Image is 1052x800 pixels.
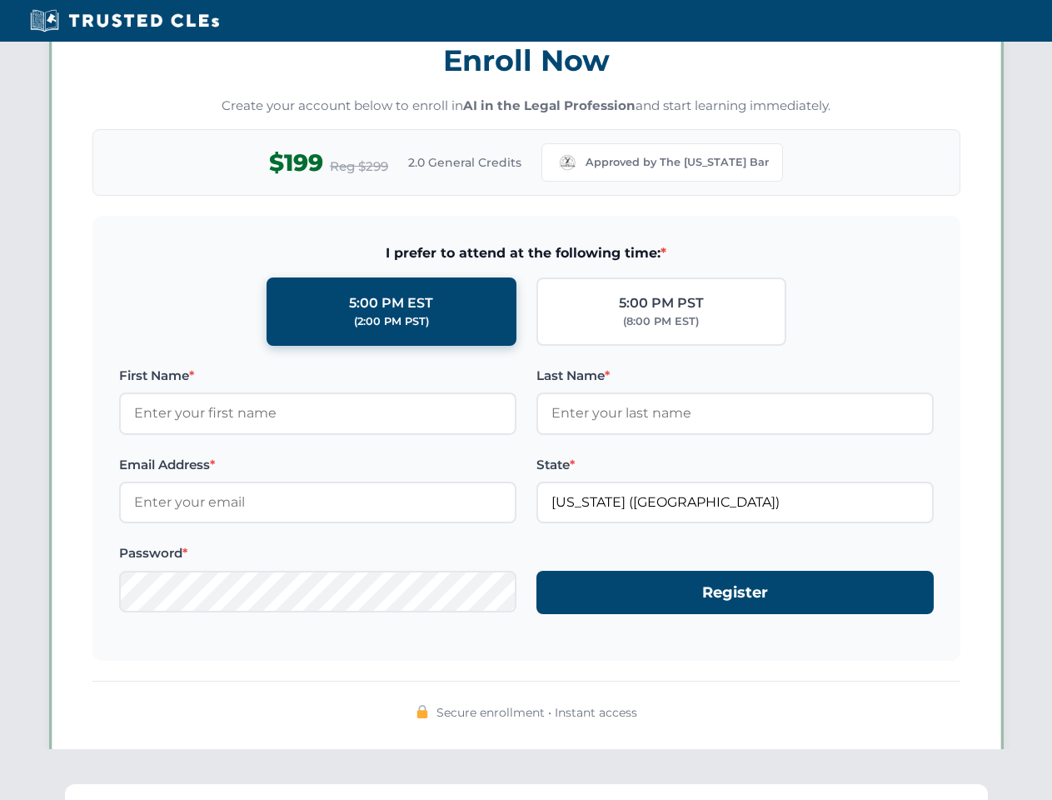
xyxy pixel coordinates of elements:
[354,313,429,330] div: (2:00 PM PST)
[556,151,579,174] img: Missouri Bar
[536,571,934,615] button: Register
[623,313,699,330] div: (8:00 PM EST)
[463,97,636,113] strong: AI in the Legal Profession
[436,703,637,722] span: Secure enrollment • Instant access
[119,455,516,475] label: Email Address
[269,144,323,182] span: $199
[92,34,960,87] h3: Enroll Now
[536,366,934,386] label: Last Name
[536,455,934,475] label: State
[536,392,934,434] input: Enter your last name
[92,97,960,116] p: Create your account below to enroll in and start learning immediately.
[119,242,934,264] span: I prefer to attend at the following time:
[119,482,516,523] input: Enter your email
[349,292,433,314] div: 5:00 PM EST
[119,392,516,434] input: Enter your first name
[536,482,934,523] input: Missouri (MO)
[330,157,388,177] span: Reg $299
[119,366,516,386] label: First Name
[119,543,516,563] label: Password
[586,154,769,171] span: Approved by The [US_STATE] Bar
[408,153,521,172] span: 2.0 General Credits
[619,292,704,314] div: 5:00 PM PST
[25,8,224,33] img: Trusted CLEs
[416,705,429,718] img: 🔒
